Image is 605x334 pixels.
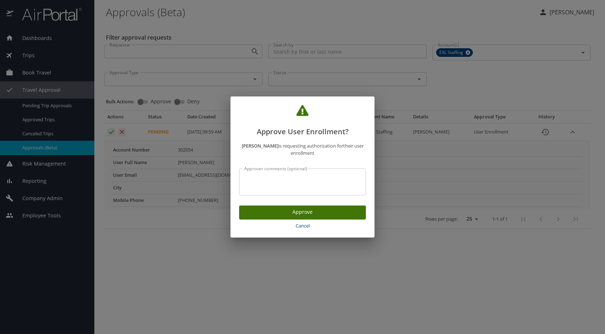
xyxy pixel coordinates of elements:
[242,143,278,149] strong: [PERSON_NAME]
[239,105,366,137] h2: Approve User Enrollment?
[245,208,360,217] span: Approve
[239,142,366,157] p: is requesting authorization for their user enrollment
[242,222,363,230] span: Cancel
[239,220,366,232] button: Cancel
[239,206,366,220] button: Approve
